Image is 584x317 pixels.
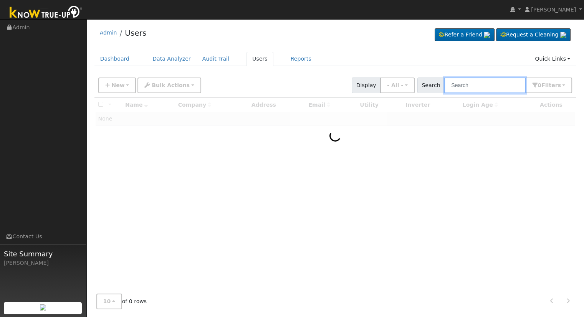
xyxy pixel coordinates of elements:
button: Bulk Actions [137,78,201,93]
a: Data Analyzer [147,52,197,66]
span: Filter [541,82,561,88]
button: 0Filters [525,78,572,93]
span: New [111,82,124,88]
img: retrieve [560,32,566,38]
span: Bulk Actions [152,82,190,88]
input: Search [444,78,526,93]
button: 10 [96,294,122,309]
a: Users [247,52,273,66]
img: retrieve [484,32,490,38]
img: Know True-Up [6,4,86,21]
a: Quick Links [529,52,576,66]
span: Site Summary [4,249,82,259]
a: Admin [100,30,117,36]
span: Search [417,78,445,93]
span: Display [352,78,381,93]
span: [PERSON_NAME] [531,7,576,13]
a: Request a Cleaning [496,28,571,41]
button: - All - [380,78,415,93]
a: Reports [285,52,317,66]
img: retrieve [40,304,46,310]
a: Refer a Friend [435,28,495,41]
a: Users [125,28,146,38]
div: [PERSON_NAME] [4,259,82,267]
button: New [98,78,136,93]
a: Dashboard [94,52,136,66]
a: Audit Trail [197,52,235,66]
span: 10 [103,298,111,304]
span: of 0 rows [96,294,147,309]
span: s [558,82,561,88]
